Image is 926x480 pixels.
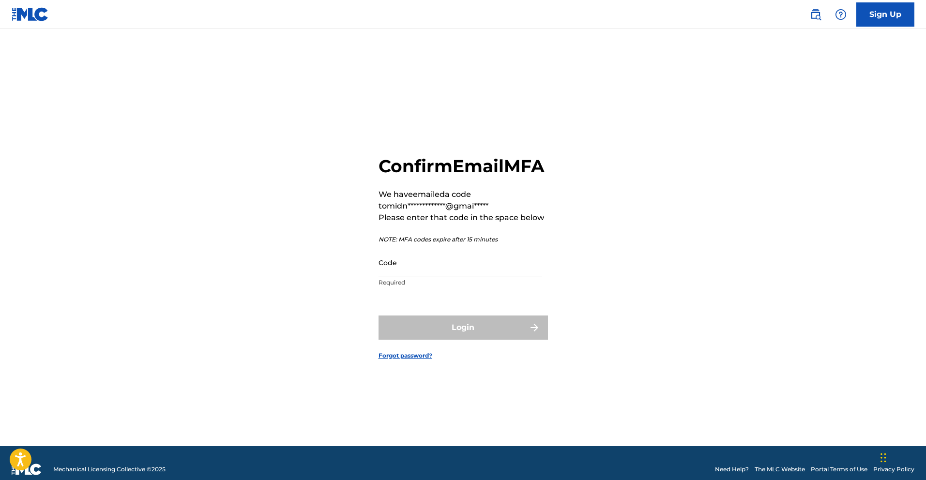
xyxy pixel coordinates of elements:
[806,5,825,24] a: Public Search
[12,7,49,21] img: MLC Logo
[379,351,432,360] a: Forgot password?
[873,465,914,474] a: Privacy Policy
[755,465,805,474] a: The MLC Website
[53,465,166,474] span: Mechanical Licensing Collective © 2025
[379,235,548,244] p: NOTE: MFA codes expire after 15 minutes
[379,212,548,224] p: Please enter that code in the space below
[831,5,850,24] div: Help
[835,9,847,20] img: help
[12,464,42,475] img: logo
[856,2,914,27] a: Sign Up
[379,155,548,177] h2: Confirm Email MFA
[715,465,749,474] a: Need Help?
[811,465,867,474] a: Portal Terms of Use
[880,443,886,472] div: Drag
[810,9,821,20] img: search
[379,278,542,287] p: Required
[878,434,926,480] iframe: Chat Widget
